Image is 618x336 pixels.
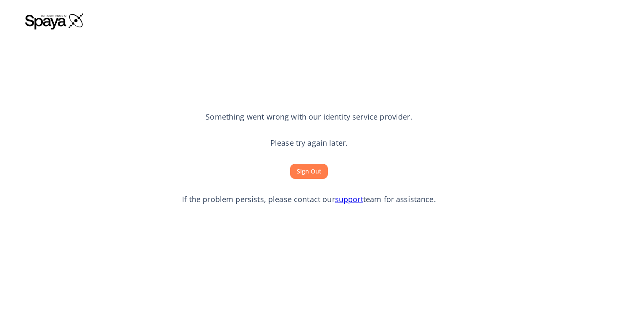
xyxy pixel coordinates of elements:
a: support [335,194,363,204]
button: Sign Out [290,164,328,179]
p: Please try again later. [270,138,348,149]
img: Spaya logo [25,13,84,29]
p: If the problem persists, please contact our team for assistance. [182,194,436,205]
p: Something went wrong with our identity service provider. [206,112,412,123]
